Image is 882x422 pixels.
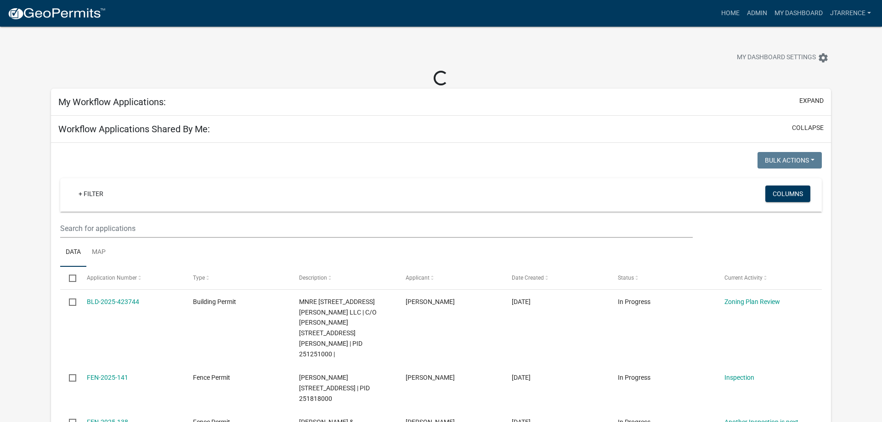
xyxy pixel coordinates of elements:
a: Data [60,238,86,267]
a: Inspection [724,374,754,381]
span: Status [618,275,634,281]
datatable-header-cell: Status [609,267,715,289]
a: BLD-2025-423744 [87,298,139,305]
span: Fence Permit [193,374,230,381]
h5: My Workflow Applications: [58,96,166,107]
span: 05/20/2025 [512,298,531,305]
a: Admin [743,5,771,22]
h5: Workflow Applications Shared By Me: [58,124,210,135]
span: 05/06/2025 [512,374,531,381]
span: Type [193,275,205,281]
button: Bulk Actions [758,152,822,169]
datatable-header-cell: Description [290,267,396,289]
a: My Dashboard [771,5,826,22]
span: Application Number [87,275,137,281]
span: Building Permit [193,298,236,305]
button: My Dashboard Settingssettings [729,49,836,67]
datatable-header-cell: Application Number [78,267,184,289]
a: + Filter [71,186,111,202]
span: Description [299,275,327,281]
span: Applicant [406,275,430,281]
span: In Progress [618,374,650,381]
span: Date Created [512,275,544,281]
span: My Dashboard Settings [737,52,816,63]
span: Brett Stanek [406,298,455,305]
datatable-header-cell: Current Activity [716,267,822,289]
span: JOHNSON,SALLY A 730 SHORE ACRES RD, Houston County | PID 251818000 [299,374,370,402]
span: MNRE 270 STRUPP AVE LLC | C/O JEREMY HAGAN 270 STRUPP AVE, Houston County | PID 251251000 | [299,298,377,358]
datatable-header-cell: Type [184,267,290,289]
span: Sally Johnson [406,374,455,381]
button: Columns [765,186,810,202]
a: Zoning Plan Review [724,298,780,305]
i: settings [818,52,829,63]
button: expand [799,96,824,106]
button: collapse [792,123,824,133]
datatable-header-cell: Applicant [397,267,503,289]
a: Map [86,238,111,267]
a: Home [718,5,743,22]
datatable-header-cell: Select [60,267,78,289]
span: Current Activity [724,275,763,281]
a: FEN-2025-141 [87,374,128,381]
datatable-header-cell: Date Created [503,267,609,289]
span: In Progress [618,298,650,305]
a: jtarrence [826,5,875,22]
input: Search for applications [60,219,693,238]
